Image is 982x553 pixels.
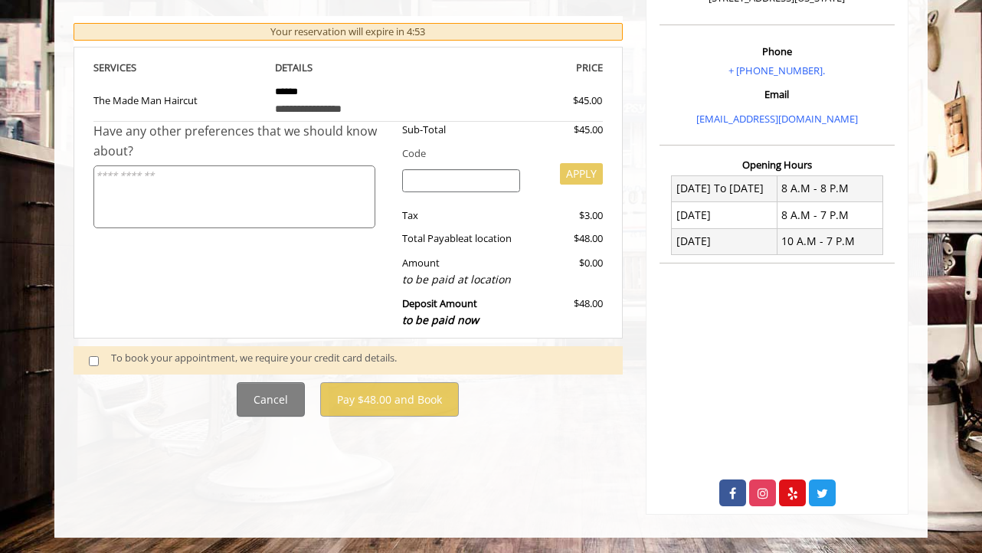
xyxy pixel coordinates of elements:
[663,46,891,57] h3: Phone
[532,296,602,329] div: $48.00
[391,231,532,247] div: Total Payable
[391,255,532,288] div: Amount
[433,59,603,77] th: PRICE
[532,122,602,138] div: $45.00
[391,208,532,224] div: Tax
[463,231,512,245] span: at location
[663,89,891,100] h3: Email
[402,271,521,288] div: to be paid at location
[74,23,623,41] div: Your reservation will expire in 4:53
[672,202,777,228] td: [DATE]
[111,350,607,371] div: To book your appointment, we require your credit card details.
[777,228,882,254] td: 10 A.M - 7 P.M
[402,312,479,327] span: to be paid now
[728,64,825,77] a: + [PHONE_NUMBER].
[93,122,391,161] div: Have any other preferences that we should know about?
[672,228,777,254] td: [DATE]
[237,382,305,417] button: Cancel
[560,163,603,185] button: APPLY
[391,122,532,138] div: Sub-Total
[532,231,602,247] div: $48.00
[93,77,264,122] td: The Made Man Haircut
[777,202,882,228] td: 8 A.M - 7 P.M
[264,59,434,77] th: DETAILS
[532,255,602,288] div: $0.00
[672,175,777,201] td: [DATE] To [DATE]
[93,59,264,77] th: SERVICE
[131,61,136,74] span: S
[320,382,459,417] button: Pay $48.00 and Book
[532,208,602,224] div: $3.00
[696,112,858,126] a: [EMAIL_ADDRESS][DOMAIN_NAME]
[391,146,603,162] div: Code
[777,175,882,201] td: 8 A.M - 8 P.M
[518,93,602,109] div: $45.00
[660,159,895,170] h3: Opening Hours
[402,296,479,327] b: Deposit Amount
